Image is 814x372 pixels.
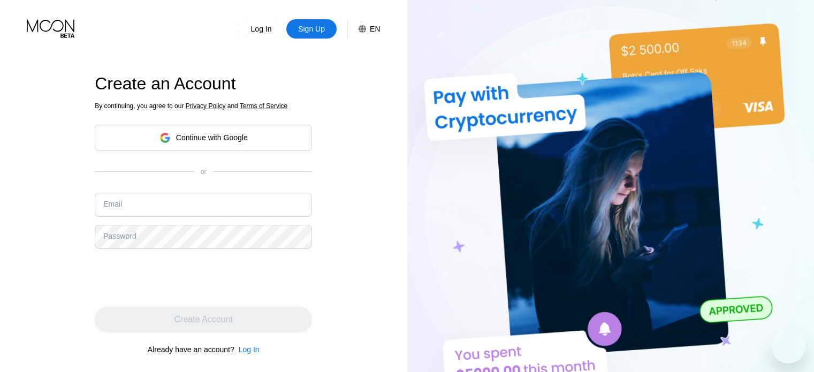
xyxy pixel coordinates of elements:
div: EN [347,19,380,39]
div: Create an Account [95,74,312,94]
span: Privacy Policy [186,102,226,110]
div: Log In [250,24,273,34]
div: Email [103,200,122,208]
div: Password [103,232,136,240]
div: Log In [239,345,260,354]
div: Continue with Google [95,125,312,151]
iframe: reCAPTCHA [95,257,257,299]
div: Log In [236,19,286,39]
div: Sign Up [286,19,337,39]
div: By continuing, you agree to our [95,102,312,110]
div: Log In [234,345,260,354]
div: Sign Up [297,24,326,34]
div: Already have an account? [148,345,234,354]
iframe: Button to launch messaging window [771,329,805,363]
div: Continue with Google [176,133,248,142]
div: or [201,168,207,176]
div: EN [370,25,380,33]
span: and [225,102,240,110]
span: Terms of Service [240,102,287,110]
